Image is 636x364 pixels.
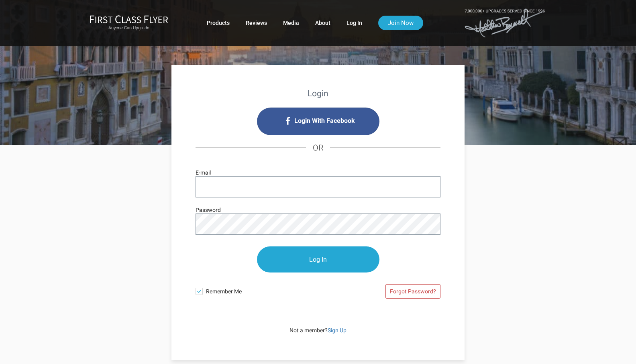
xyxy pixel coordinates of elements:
span: Login With Facebook [294,114,355,127]
a: Reviews [246,16,267,30]
i: Login with Facebook [257,108,379,135]
a: Join Now [378,16,423,30]
small: Anyone Can Upgrade [90,25,168,31]
a: Products [207,16,230,30]
a: About [315,16,330,30]
input: Log In [257,246,379,272]
a: Sign Up [328,327,347,333]
a: Media [283,16,299,30]
strong: Login [308,89,328,98]
a: Log In [347,16,362,30]
img: First Class Flyer [90,15,168,23]
a: First Class FlyerAnyone Can Upgrade [90,15,168,31]
span: Not a member? [289,327,347,333]
a: Forgot Password? [385,284,440,299]
span: Remember Me [206,284,318,296]
label: Password [196,205,221,214]
label: E-mail [196,168,211,177]
h4: OR [196,135,440,160]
